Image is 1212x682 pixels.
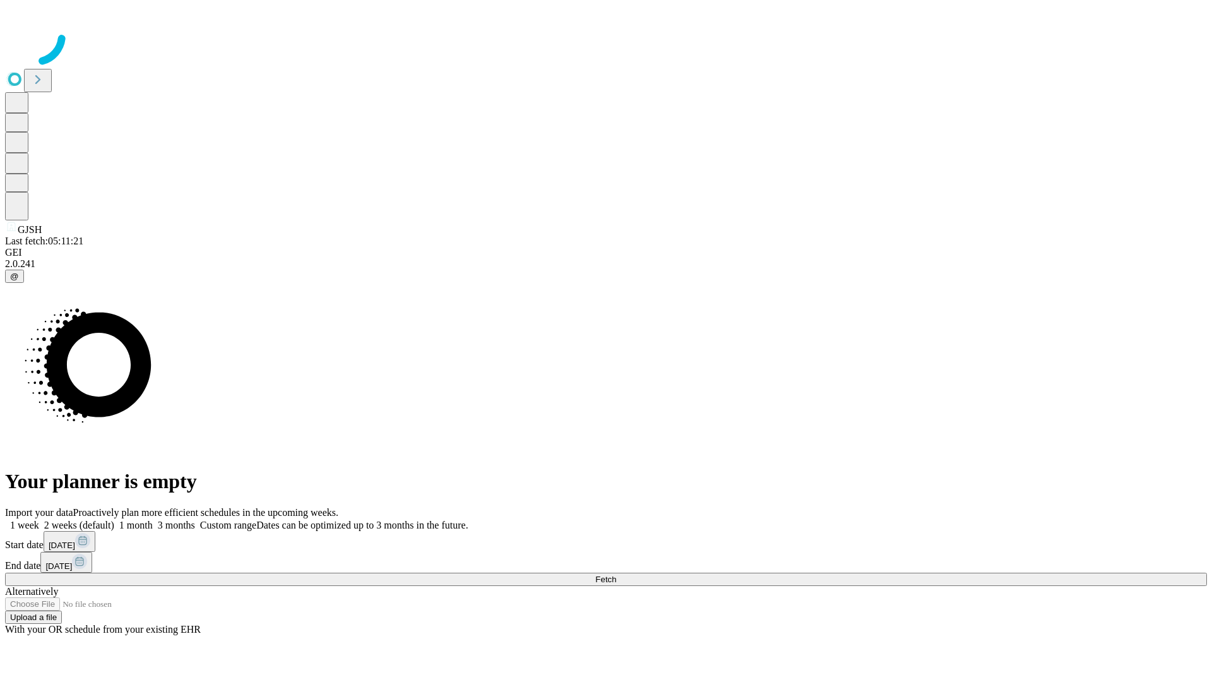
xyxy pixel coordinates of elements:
[5,573,1207,586] button: Fetch
[5,270,24,283] button: @
[49,541,75,550] span: [DATE]
[45,561,72,571] span: [DATE]
[73,507,338,518] span: Proactively plan more efficient schedules in the upcoming weeks.
[5,507,73,518] span: Import your data
[5,236,83,246] span: Last fetch: 05:11:21
[5,552,1207,573] div: End date
[5,258,1207,270] div: 2.0.241
[5,247,1207,258] div: GEI
[10,520,39,530] span: 1 week
[256,520,468,530] span: Dates can be optimized up to 3 months in the future.
[595,575,616,584] span: Fetch
[44,531,95,552] button: [DATE]
[40,552,92,573] button: [DATE]
[18,224,42,235] span: GJSH
[119,520,153,530] span: 1 month
[5,611,62,624] button: Upload a file
[5,470,1207,493] h1: Your planner is empty
[5,624,201,635] span: With your OR schedule from your existing EHR
[5,586,58,597] span: Alternatively
[158,520,195,530] span: 3 months
[5,531,1207,552] div: Start date
[10,272,19,281] span: @
[200,520,256,530] span: Custom range
[44,520,114,530] span: 2 weeks (default)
